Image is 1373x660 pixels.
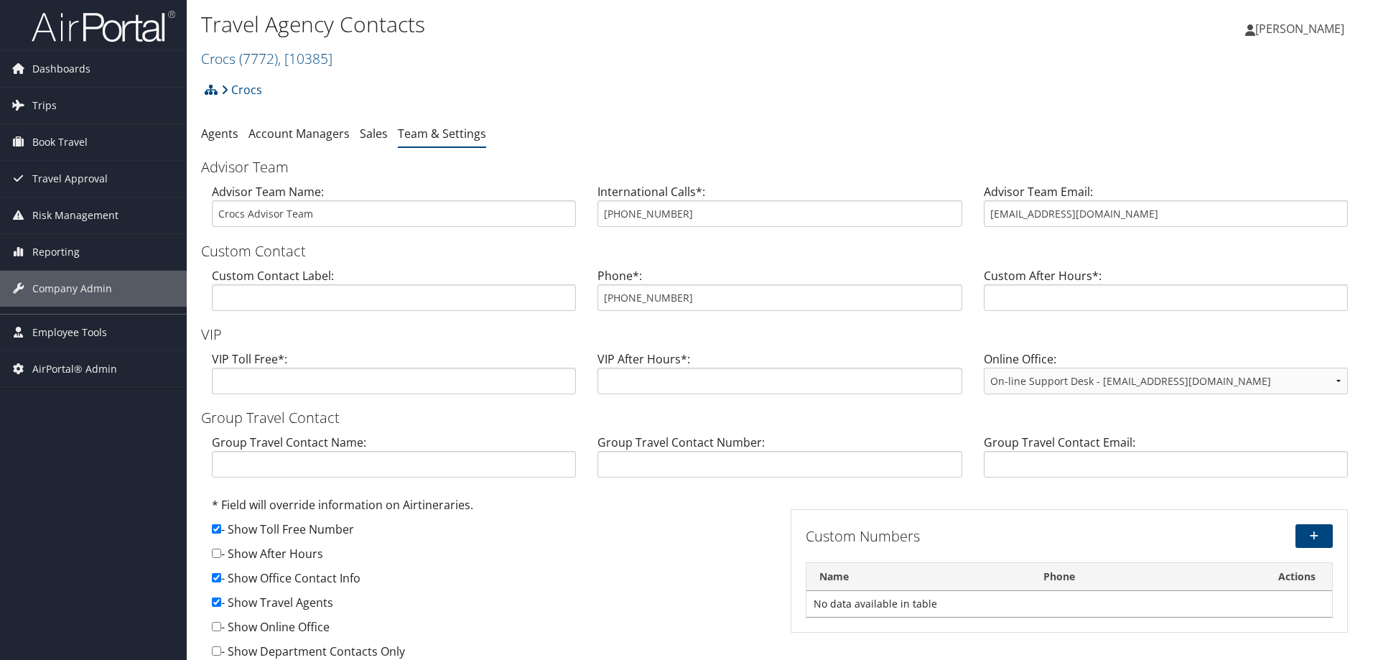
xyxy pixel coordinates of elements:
[212,496,769,521] div: * Field will override information on Airtineraries.
[806,563,1030,591] th: Name: activate to sort column descending
[201,9,973,39] h1: Travel Agency Contacts
[201,267,587,322] div: Custom Contact Label:
[32,197,118,233] span: Risk Management
[1255,21,1344,37] span: [PERSON_NAME]
[973,350,1359,406] div: Online Office:
[587,434,972,489] div: Group Travel Contact Number:
[201,126,238,141] a: Agents
[212,521,769,545] div: - Show Toll Free Number
[32,315,107,350] span: Employee Tools
[212,545,769,570] div: - Show After Hours
[32,9,175,43] img: airportal-logo.png
[1245,7,1359,50] a: [PERSON_NAME]
[973,183,1359,238] div: Advisor Team Email:
[201,325,1359,345] h3: VIP
[32,351,117,387] span: AirPortal® Admin
[806,526,1153,547] h3: Custom Numbers
[32,234,80,270] span: Reporting
[221,75,262,104] a: Crocs
[201,434,587,489] div: Group Travel Contact Name:
[32,124,88,160] span: Book Travel
[248,126,350,141] a: Account Managers
[201,408,1359,428] h3: Group Travel Contact
[201,183,587,238] div: Advisor Team Name:
[32,51,90,87] span: Dashboards
[212,570,769,594] div: - Show Office Contact Info
[32,271,112,307] span: Company Admin
[201,241,1359,261] h3: Custom Contact
[360,126,388,141] a: Sales
[587,350,972,406] div: VIP After Hours*:
[806,591,1332,617] td: No data available in table
[1262,563,1332,591] th: Actions: activate to sort column ascending
[201,350,587,406] div: VIP Toll Free*:
[201,157,1359,177] h3: Advisor Team
[587,183,972,238] div: International Calls*:
[239,49,278,68] span: ( 7772 )
[201,49,332,68] a: Crocs
[278,49,332,68] span: , [ 10385 ]
[1030,563,1262,591] th: Phone: activate to sort column ascending
[398,126,486,141] a: Team & Settings
[212,594,769,618] div: - Show Travel Agents
[587,267,972,322] div: Phone*:
[32,88,57,124] span: Trips
[212,618,769,643] div: - Show Online Office
[973,267,1359,322] div: Custom After Hours*:
[32,161,108,197] span: Travel Approval
[973,434,1359,489] div: Group Travel Contact Email:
